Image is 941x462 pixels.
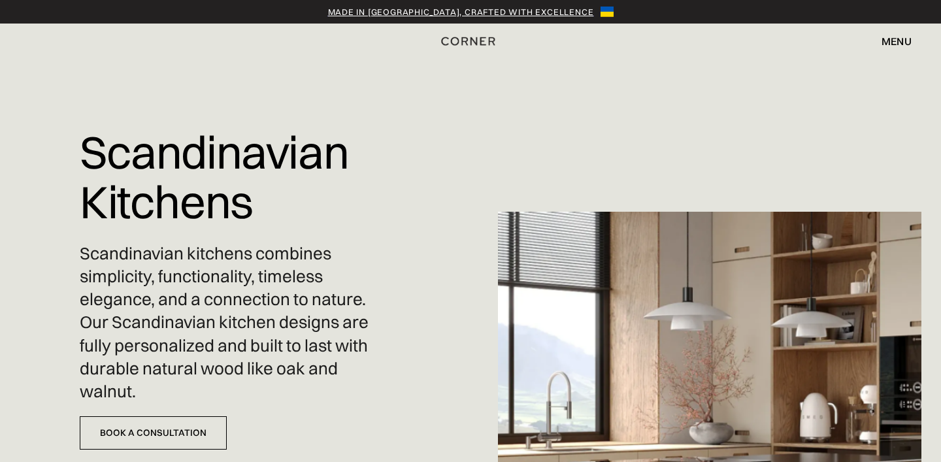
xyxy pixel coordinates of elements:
h1: Scandinavian Kitchens [80,118,383,236]
div: menu [882,36,912,46]
a: Made in [GEOGRAPHIC_DATA], crafted with excellence [328,5,594,18]
div: menu [868,30,912,52]
a: Book a Consultation [80,416,227,450]
p: Scandinavian kitchens combines simplicity, functionality, timeless elegance, and a connection to ... [80,242,383,403]
a: home [436,33,505,50]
